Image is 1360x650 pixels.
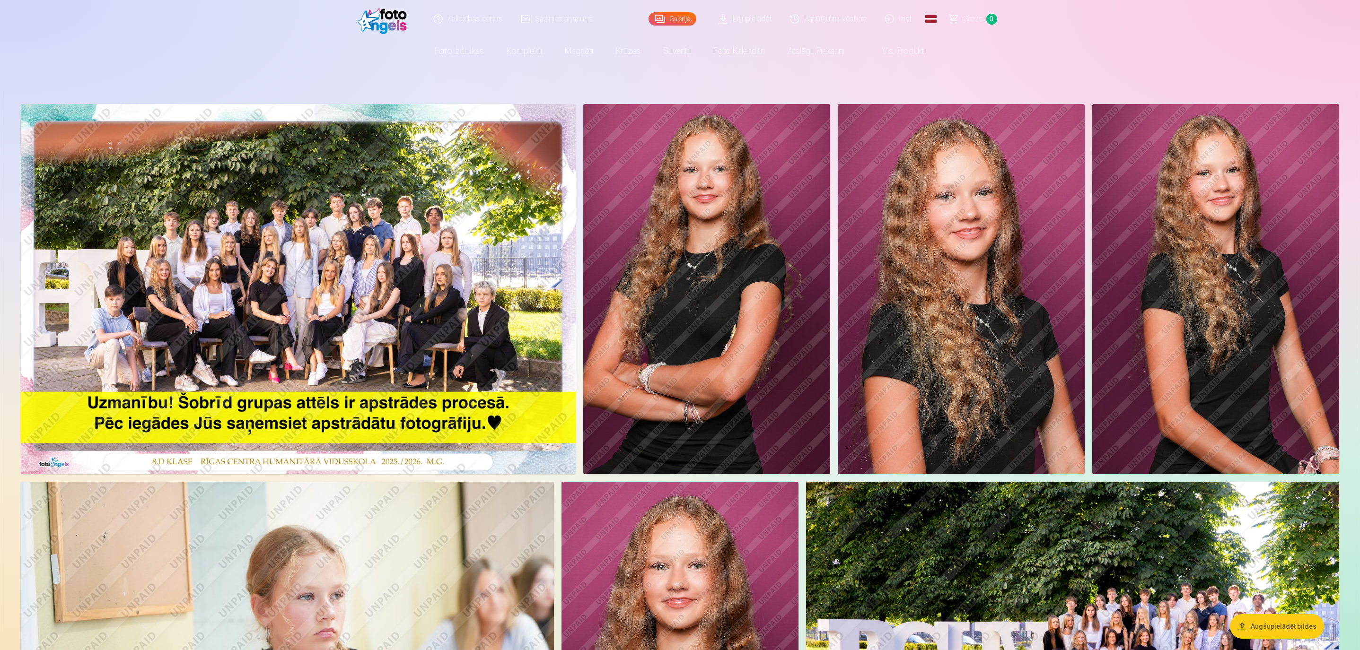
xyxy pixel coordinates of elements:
[553,38,605,64] a: Magnēti
[358,4,412,34] img: /fa1
[423,38,495,64] a: Foto izdrukas
[649,12,696,26] a: Galerija
[856,38,937,64] a: Visi produkti
[776,38,856,64] a: Atslēgu piekariņi
[495,38,553,64] a: Komplekti
[605,38,652,64] a: Krūzes
[702,38,776,64] a: Foto kalendāri
[986,14,997,25] span: 0
[963,13,983,25] span: Grozs
[652,38,702,64] a: Suvenīri
[1230,614,1324,639] button: Augšupielādēt bildes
